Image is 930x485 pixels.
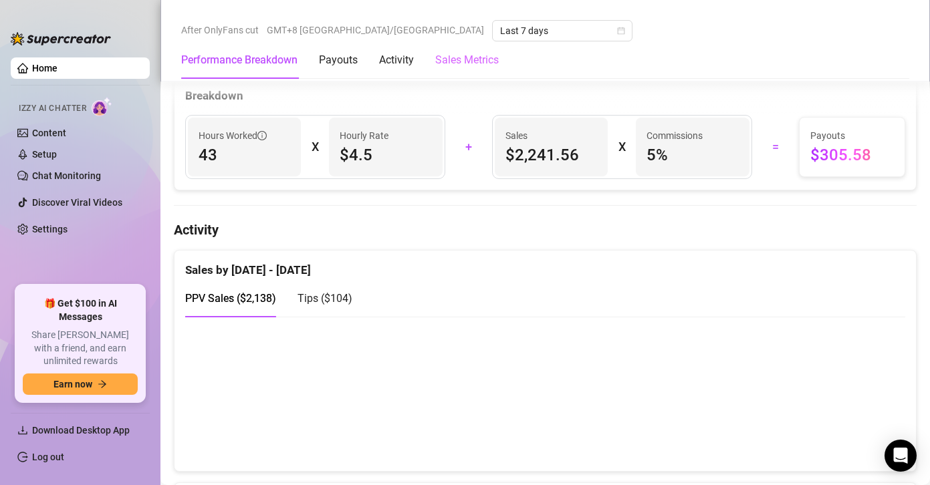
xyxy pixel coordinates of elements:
span: $4.5 [340,144,431,166]
span: 43 [199,144,290,166]
a: Settings [32,224,68,234]
img: logo-BBDzfeDw.svg [11,32,111,45]
span: Download Desktop App [32,425,130,436]
button: Earn nowarrow-right [23,373,138,395]
div: X [312,136,318,158]
div: Performance Breakdown [181,52,298,68]
a: Chat Monitoring [32,170,101,181]
span: After OnlyFans cut [181,20,259,40]
div: + [453,136,484,158]
span: $305.58 [810,144,895,166]
span: Share [PERSON_NAME] with a friend, and earn unlimited rewards [23,329,138,368]
article: Commissions [647,128,703,143]
span: Sales [505,128,597,143]
a: Log out [32,452,64,462]
span: Earn now [53,379,92,389]
span: PPV Sales ( $2,138 ) [185,292,276,305]
div: Payouts [319,52,358,68]
div: Sales by [DATE] - [DATE] [185,251,905,279]
div: Open Intercom Messenger [885,440,917,472]
div: Sales Metrics [435,52,499,68]
a: Discover Viral Videos [32,197,122,208]
span: download [17,425,28,436]
a: Setup [32,149,57,160]
span: calendar [617,27,625,35]
span: arrow-right [98,379,107,389]
span: GMT+8 [GEOGRAPHIC_DATA]/[GEOGRAPHIC_DATA] [267,20,484,40]
a: Content [32,128,66,138]
a: Home [32,63,57,73]
div: X [618,136,625,158]
span: Hours Worked [199,128,267,143]
span: Payouts [810,128,895,143]
div: Activity [379,52,414,68]
img: AI Chatter [92,97,112,116]
span: Tips ( $104 ) [298,292,352,305]
h4: Activity [174,220,917,239]
span: $2,241.56 [505,144,597,166]
article: Hourly Rate [340,128,388,143]
span: 5 % [647,144,738,166]
div: = [760,136,791,158]
span: info-circle [257,131,267,140]
span: Izzy AI Chatter [19,102,86,115]
span: 🎁 Get $100 in AI Messages [23,297,138,323]
span: Last 7 days [500,21,624,41]
div: Breakdown [185,87,905,105]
